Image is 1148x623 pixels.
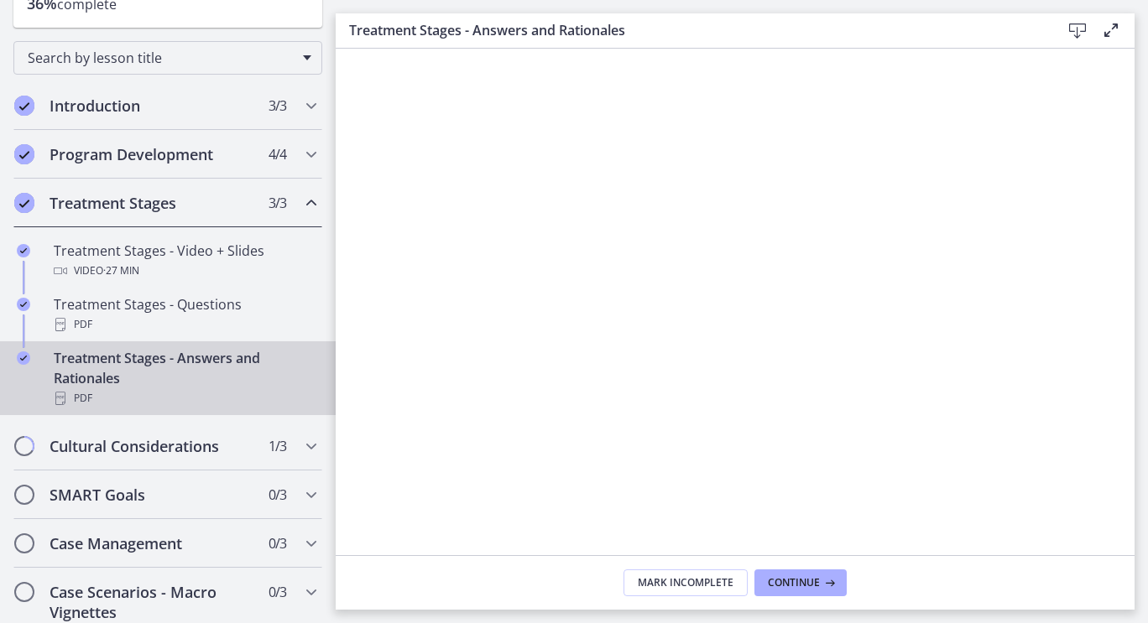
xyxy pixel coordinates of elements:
h2: Treatment Stages [50,193,254,213]
i: Completed [14,144,34,164]
div: Treatment Stages - Questions [54,294,316,335]
h3: Treatment Stages - Answers and Rationales [349,20,1034,40]
i: Completed [14,96,34,116]
span: 0 / 3 [269,533,286,553]
div: Video [54,261,316,281]
div: PDF [54,314,316,335]
span: 3 / 3 [269,193,286,213]
span: 0 / 3 [269,582,286,602]
h2: Case Scenarios - Macro Vignettes [50,582,254,622]
span: · 27 min [103,261,139,281]
div: PDF [54,388,316,408]
h2: Cultural Considerations [50,436,254,456]
span: 3 / 3 [269,96,286,116]
button: Mark Incomplete [624,569,748,596]
span: Mark Incomplete [638,576,733,589]
i: Completed [17,351,30,365]
span: 1 / 3 [269,436,286,456]
button: Continue [754,569,847,596]
i: Completed [14,193,34,213]
span: Search by lesson title [28,49,295,67]
span: Continue [768,576,820,589]
i: Completed [17,244,30,257]
div: Treatment Stages - Answers and Rationales [54,348,316,408]
h2: Introduction [50,96,254,116]
div: Search by lesson title [13,41,322,75]
span: 0 / 3 [269,485,286,505]
div: Treatment Stages - Video + Slides [54,241,316,281]
h2: Program Development [50,144,254,164]
h2: Case Management [50,533,254,553]
span: 4 / 4 [269,144,286,164]
i: Completed [17,298,30,311]
h2: SMART Goals [50,485,254,505]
